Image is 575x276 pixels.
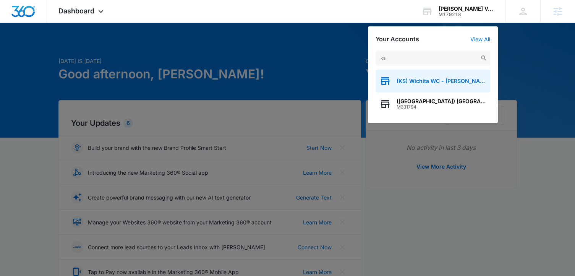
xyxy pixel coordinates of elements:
[376,70,490,93] button: (KS) Wichita WC - [PERSON_NAME] Valley Swim
[58,7,94,15] span: Dashboard
[439,12,494,17] div: account id
[376,36,419,43] h2: Your Accounts
[470,36,490,42] a: View All
[397,98,486,104] span: ([GEOGRAPHIC_DATA]) [GEOGRAPHIC_DATA] - [PERSON_NAME][GEOGRAPHIC_DATA] Swim
[439,6,494,12] div: account name
[397,78,486,84] span: (KS) Wichita WC - [PERSON_NAME] Valley Swim
[397,104,486,110] span: M331794
[376,50,490,66] input: Search Accounts
[376,93,490,115] button: ([GEOGRAPHIC_DATA]) [GEOGRAPHIC_DATA] - [PERSON_NAME][GEOGRAPHIC_DATA] SwimM331794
